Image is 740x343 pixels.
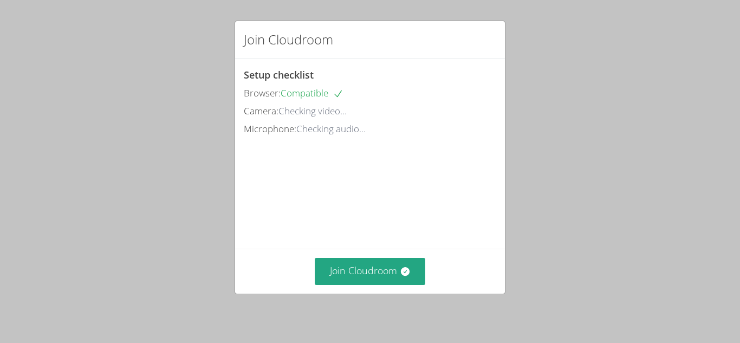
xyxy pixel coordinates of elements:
[281,87,343,99] span: Compatible
[278,105,347,117] span: Checking video...
[296,122,366,135] span: Checking audio...
[244,68,314,81] span: Setup checklist
[244,87,281,99] span: Browser:
[315,258,426,284] button: Join Cloudroom
[244,122,296,135] span: Microphone:
[244,30,333,49] h2: Join Cloudroom
[244,105,278,117] span: Camera:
